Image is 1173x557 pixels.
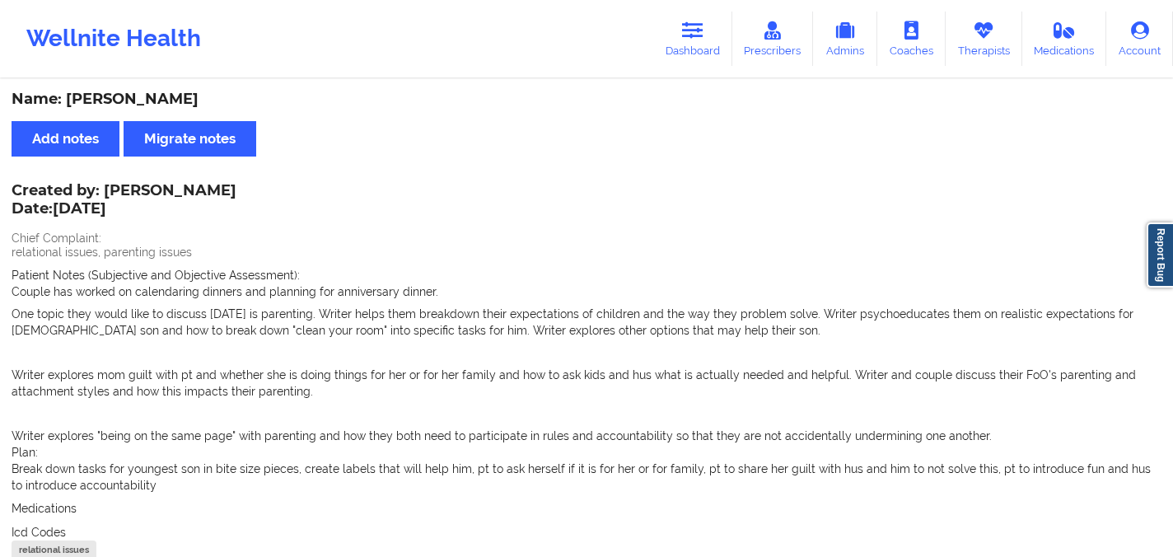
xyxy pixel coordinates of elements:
[12,232,101,245] span: Chief Complaint:
[12,283,1161,300] p: Couple has worked on calendaring dinners and planning for anniversary dinner.
[12,199,236,220] p: Date: [DATE]
[946,12,1022,66] a: Therapists
[877,12,946,66] a: Coaches
[124,121,256,157] button: Migrate notes
[12,244,1161,260] p: relational issues, parenting issues
[1106,12,1173,66] a: Account
[1147,222,1173,288] a: Report Bug
[732,12,814,66] a: Prescribers
[12,90,1161,109] div: Name: [PERSON_NAME]
[12,367,1161,400] p: Writer explores mom guilt with pt and whether she is doing things for her or for her family and h...
[12,502,77,515] span: Medications
[653,12,732,66] a: Dashboard
[12,461,1161,494] p: Break down tasks for youngest son in bite size pieces, create labels that will help him, pt to as...
[12,428,1161,444] p: Writer explores "being on the same page" with parenting and how they both need to participate in ...
[12,306,1161,339] p: One topic they would like to discuss [DATE] is parenting. Writer helps them breakdown their expec...
[12,526,66,539] span: Icd Codes
[813,12,877,66] a: Admins
[12,121,119,157] button: Add notes
[12,182,236,220] div: Created by: [PERSON_NAME]
[12,269,300,282] span: Patient Notes (Subjective and Objective Assessment):
[12,446,38,459] span: Plan:
[1022,12,1107,66] a: Medications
